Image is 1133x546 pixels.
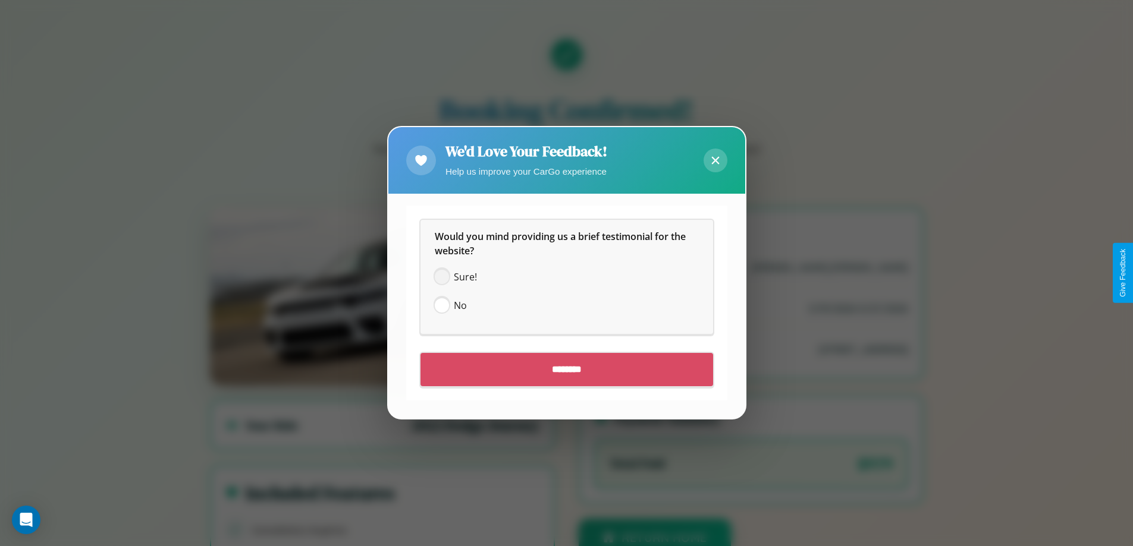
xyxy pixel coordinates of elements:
div: Open Intercom Messenger [12,506,40,534]
div: Give Feedback [1119,249,1127,297]
h2: We'd Love Your Feedback! [445,141,607,161]
span: Would you mind providing us a brief testimonial for the website? [435,231,688,258]
span: Sure! [454,270,477,285]
p: Help us improve your CarGo experience [445,163,607,179]
span: No [454,299,467,313]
